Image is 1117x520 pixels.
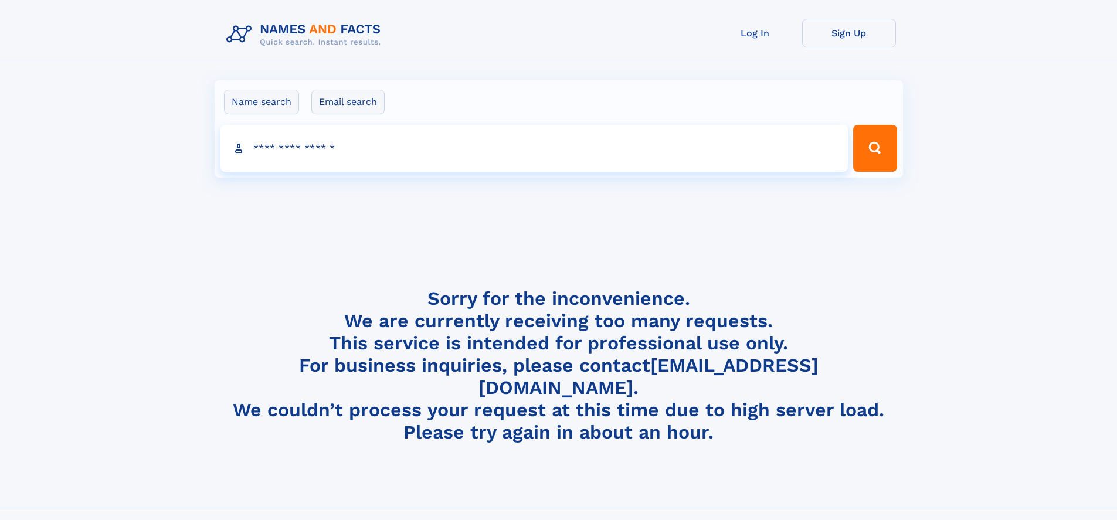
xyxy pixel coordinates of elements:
[853,125,897,172] button: Search Button
[224,90,299,114] label: Name search
[478,354,819,399] a: [EMAIL_ADDRESS][DOMAIN_NAME]
[802,19,896,47] a: Sign Up
[311,90,385,114] label: Email search
[708,19,802,47] a: Log In
[222,287,896,444] h4: Sorry for the inconvenience. We are currently receiving too many requests. This service is intend...
[220,125,848,172] input: search input
[222,19,391,50] img: Logo Names and Facts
